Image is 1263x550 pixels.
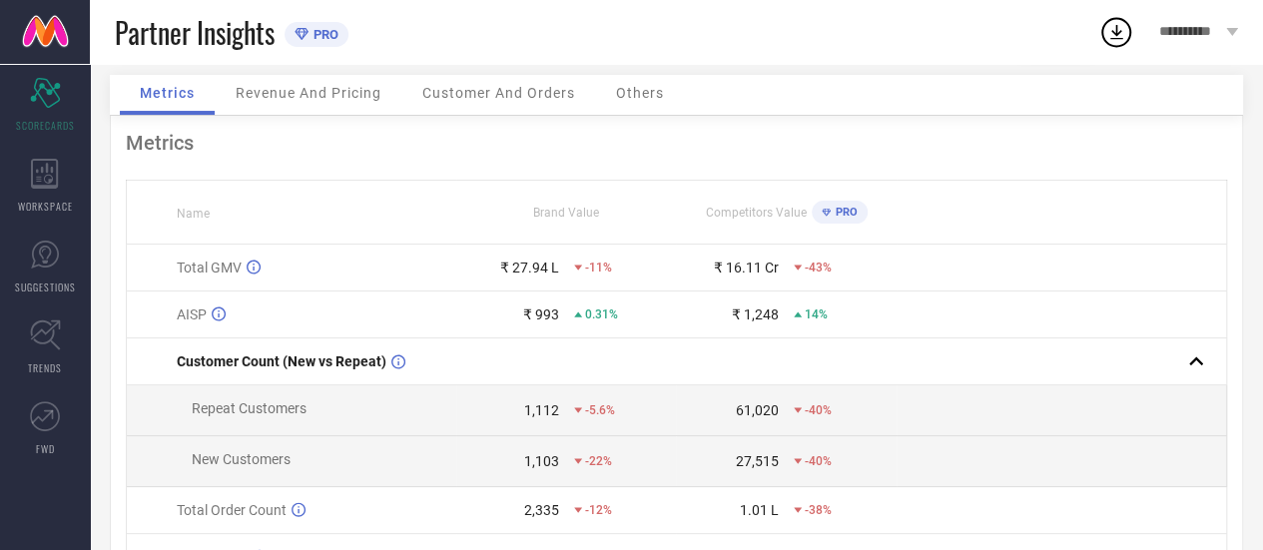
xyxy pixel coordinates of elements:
[126,131,1227,155] div: Metrics
[28,360,62,375] span: TRENDS
[732,306,779,322] div: ₹ 1,248
[236,85,381,101] span: Revenue And Pricing
[585,503,612,517] span: -12%
[831,206,858,219] span: PRO
[805,403,832,417] span: -40%
[585,454,612,468] span: -22%
[706,206,807,220] span: Competitors Value
[533,206,599,220] span: Brand Value
[309,27,338,42] span: PRO
[524,453,559,469] div: 1,103
[177,353,386,369] span: Customer Count (New vs Repeat)
[177,260,242,275] span: Total GMV
[422,85,575,101] span: Customer And Orders
[177,502,287,518] span: Total Order Count
[177,306,207,322] span: AISP
[805,261,832,275] span: -43%
[16,118,75,133] span: SCORECARDS
[192,451,291,467] span: New Customers
[524,402,559,418] div: 1,112
[524,502,559,518] div: 2,335
[585,307,618,321] span: 0.31%
[616,85,664,101] span: Others
[115,12,275,53] span: Partner Insights
[36,441,55,456] span: FWD
[140,85,195,101] span: Metrics
[585,403,615,417] span: -5.6%
[805,307,828,321] span: 14%
[736,453,779,469] div: 27,515
[523,306,559,322] div: ₹ 993
[192,400,307,416] span: Repeat Customers
[1098,14,1134,50] div: Open download list
[177,207,210,221] span: Name
[736,402,779,418] div: 61,020
[585,261,612,275] span: -11%
[805,503,832,517] span: -38%
[18,199,73,214] span: WORKSPACE
[805,454,832,468] span: -40%
[714,260,779,275] div: ₹ 16.11 Cr
[740,502,779,518] div: 1.01 L
[500,260,559,275] div: ₹ 27.94 L
[15,279,76,294] span: SUGGESTIONS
